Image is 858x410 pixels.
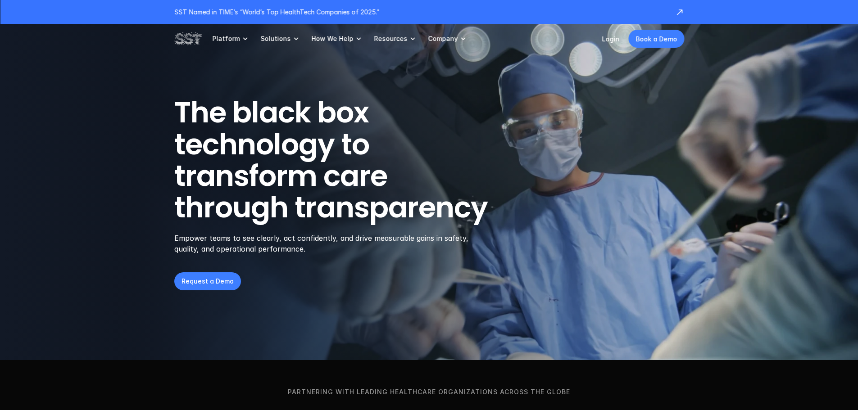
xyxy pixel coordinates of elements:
p: Resources [374,35,407,43]
img: SST logo [174,31,201,46]
a: Platform [212,24,250,54]
p: Platform [212,35,240,43]
p: Book a Demo [636,34,677,44]
p: How We Help [311,35,353,43]
a: Request a Demo [174,272,241,290]
p: Company [428,35,458,43]
a: Login [602,35,619,43]
p: SST Named in TIME’s “World’s Top HealthTech Companies of 2025." [174,7,666,17]
p: Partnering with leading healthcare organizations across the globe [15,387,843,397]
p: Solutions [260,35,291,43]
h1: The black box technology to transform care through transparency [174,97,531,224]
p: Request a Demo [182,276,234,286]
a: Book a Demo [628,30,684,48]
p: Empower teams to see clearly, act confidently, and drive measurable gains in safety, quality, and... [174,233,480,254]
